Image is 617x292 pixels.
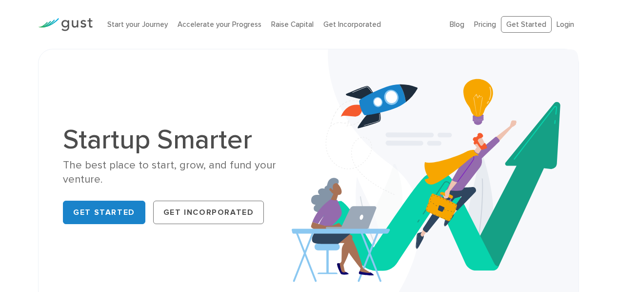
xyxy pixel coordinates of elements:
a: Raise Capital [271,20,314,29]
a: Pricing [474,20,496,29]
a: Get Incorporated [153,201,264,224]
a: Get Started [501,16,552,33]
a: Get Incorporated [323,20,381,29]
a: Accelerate your Progress [178,20,261,29]
a: Start your Journey [107,20,168,29]
h1: Startup Smarter [63,126,301,153]
img: Gust Logo [38,18,93,31]
a: Get Started [63,201,145,224]
a: Blog [450,20,464,29]
a: Login [557,20,574,29]
div: The best place to start, grow, and fund your venture. [63,158,301,187]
